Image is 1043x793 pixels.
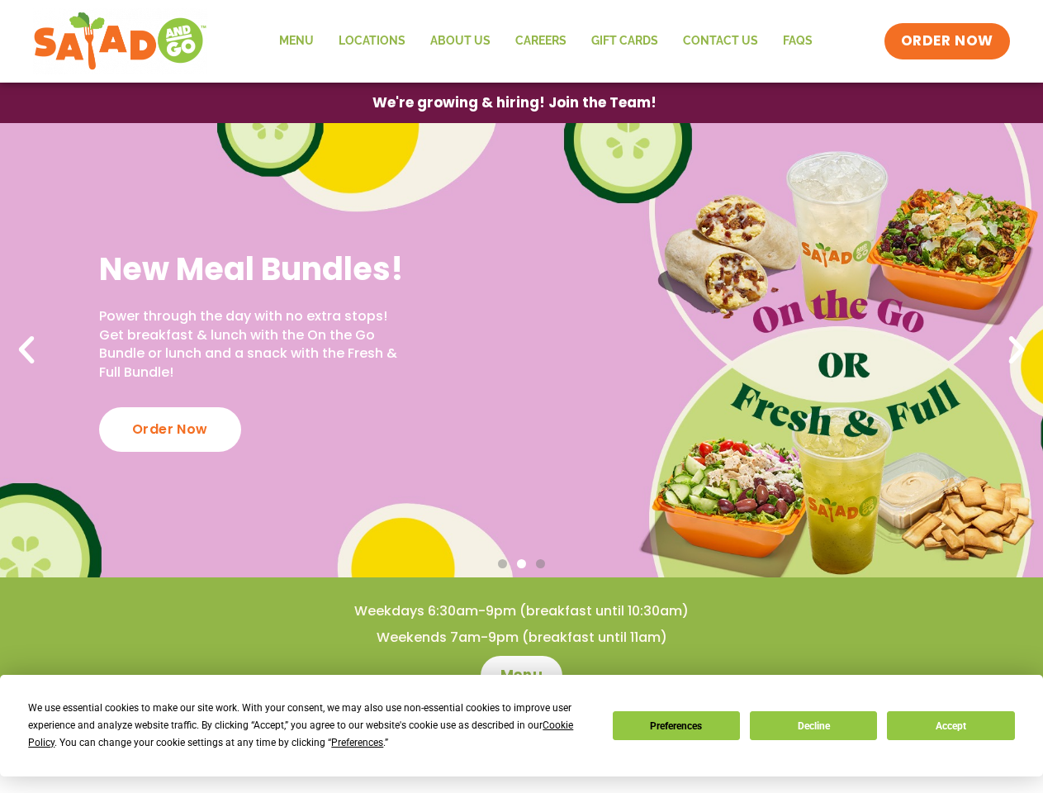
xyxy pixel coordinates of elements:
a: GIFT CARDS [579,22,671,60]
a: Contact Us [671,22,770,60]
a: ORDER NOW [884,23,1010,59]
span: ORDER NOW [901,31,993,51]
a: Menu [481,656,562,696]
a: FAQs [770,22,825,60]
h2: New Meal Bundles! [99,249,410,289]
a: About Us [418,22,503,60]
span: Menu [500,666,543,686]
p: Power through the day with no extra stops! Get breakfast & lunch with the On the Go Bundle or lun... [99,307,410,382]
img: new-SAG-logo-768×292 [33,8,207,74]
h4: Weekdays 6:30am-9pm (breakfast until 10:30am) [33,602,1010,620]
button: Accept [887,711,1014,740]
button: Preferences [613,711,740,740]
div: We use essential cookies to make our site work. With your consent, we may also use non-essential ... [28,700,592,752]
button: Decline [750,711,877,740]
span: Preferences [331,737,383,748]
a: Locations [326,22,418,60]
h4: Weekends 7am-9pm (breakfast until 11am) [33,629,1010,647]
a: Careers [503,22,579,60]
div: Next slide [998,332,1035,368]
div: Previous slide [8,332,45,368]
span: Go to slide 1 [498,559,507,568]
a: Menu [267,22,326,60]
a: We're growing & hiring! Join the Team! [348,83,681,122]
span: We're growing & hiring! Join the Team! [372,96,657,110]
div: Order Now [99,407,241,452]
nav: Menu [267,22,825,60]
span: Go to slide 3 [536,559,545,568]
span: Go to slide 2 [517,559,526,568]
